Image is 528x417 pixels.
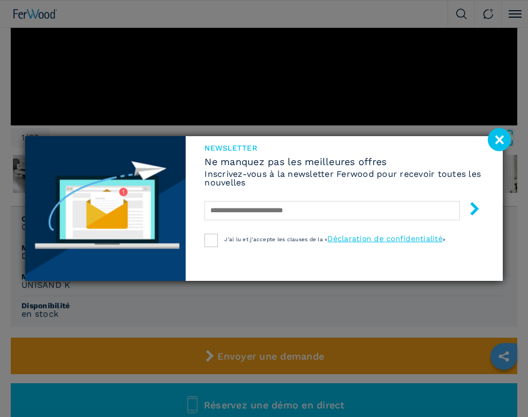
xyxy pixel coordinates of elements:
a: Déclaration de confidentialité [327,234,443,243]
img: Newsletter image [25,136,186,281]
button: submit-button [457,198,481,223]
span: Ne manquez pas les meilleures offres [204,157,484,167]
span: J'ai lu et j'accepte les clauses de la « [224,236,327,242]
span: » [443,236,445,242]
h6: Inscrivez-vous à la newsletter Ferwood pour recevoir toutes les nouvelles [204,170,484,187]
span: Newsletter [204,144,484,152]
